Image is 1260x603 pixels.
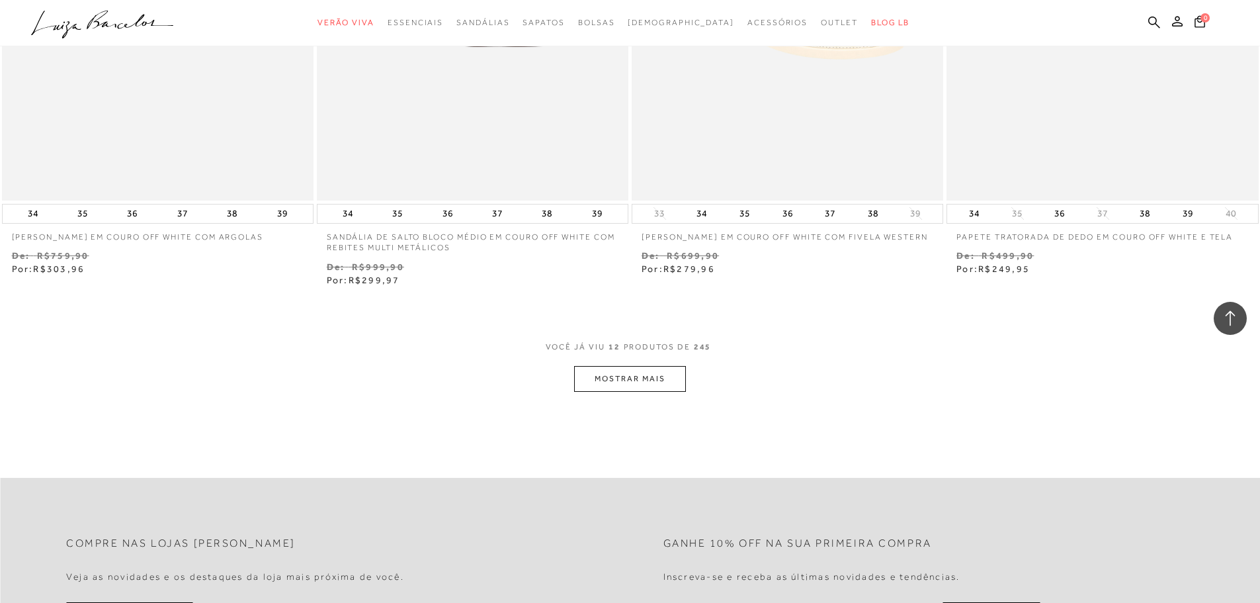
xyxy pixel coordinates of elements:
[747,18,808,27] span: Acessórios
[538,205,556,223] button: 38
[2,224,314,243] a: [PERSON_NAME] EM COURO OFF WHITE COM ARGOLAS
[871,18,909,27] span: BLOG LB
[956,263,1030,274] span: Por:
[1191,15,1209,32] button: 0
[1136,205,1154,223] button: 38
[523,11,564,35] a: categoryNavScreenReaderText
[456,11,509,35] a: categoryNavScreenReaderText
[624,342,691,353] span: PRODUTOS DE
[73,205,92,223] button: 35
[588,205,607,223] button: 39
[317,18,374,27] span: Verão Viva
[956,250,975,261] small: De:
[578,18,615,27] span: Bolsas
[1008,207,1027,220] button: 35
[821,205,839,223] button: 37
[982,250,1034,261] small: R$499,90
[864,205,882,223] button: 38
[642,250,660,261] small: De:
[642,263,715,274] span: Por:
[946,224,1258,243] a: PAPETE TRATORADA DE DEDO EM COURO OFF WHITE E TELA
[388,18,443,27] span: Essenciais
[317,11,374,35] a: categoryNavScreenReaderText
[223,205,241,223] button: 38
[33,263,85,274] span: R$303,96
[24,205,42,223] button: 34
[1093,207,1112,220] button: 37
[821,18,858,27] span: Outlet
[965,205,984,223] button: 34
[694,342,712,366] span: 245
[546,342,605,353] span: VOCê JÁ VIU
[123,205,142,223] button: 36
[339,205,357,223] button: 34
[632,224,943,243] a: [PERSON_NAME] EM COURO OFF WHITE COM FIVELA WESTERN
[273,205,292,223] button: 39
[327,275,400,285] span: Por:
[352,261,404,272] small: R$999,90
[978,263,1030,274] span: R$249,95
[906,207,925,220] button: 39
[388,205,407,223] button: 35
[650,207,669,220] button: 33
[349,275,400,285] span: R$299,97
[821,11,858,35] a: categoryNavScreenReaderText
[871,11,909,35] a: BLOG LB
[1050,205,1069,223] button: 36
[735,205,754,223] button: 35
[778,205,797,223] button: 36
[388,11,443,35] a: categoryNavScreenReaderText
[488,205,507,223] button: 37
[667,250,719,261] small: R$699,90
[628,11,734,35] a: noSubCategoriesText
[663,263,715,274] span: R$279,96
[1222,207,1240,220] button: 40
[609,342,620,366] span: 12
[747,11,808,35] a: categoryNavScreenReaderText
[456,18,509,27] span: Sandálias
[173,205,192,223] button: 37
[12,263,85,274] span: Por:
[663,571,960,582] h4: Inscreva-se e receba as últimas novidades e tendências.
[578,11,615,35] a: categoryNavScreenReaderText
[37,250,89,261] small: R$759,90
[66,537,296,550] h2: Compre nas lojas [PERSON_NAME]
[439,205,457,223] button: 36
[327,261,345,272] small: De:
[663,537,932,550] h2: Ganhe 10% off na sua primeira compra
[12,250,30,261] small: De:
[693,205,711,223] button: 34
[1179,205,1197,223] button: 39
[523,18,564,27] span: Sapatos
[66,571,404,582] h4: Veja as novidades e os destaques da loja mais próxima de você.
[317,224,628,254] a: SANDÁLIA DE SALTO BLOCO MÉDIO EM COURO OFF WHITE COM REBITES MULTI METÁLICOS
[628,18,734,27] span: [DEMOGRAPHIC_DATA]
[574,366,685,392] button: MOSTRAR MAIS
[1200,13,1210,23] span: 0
